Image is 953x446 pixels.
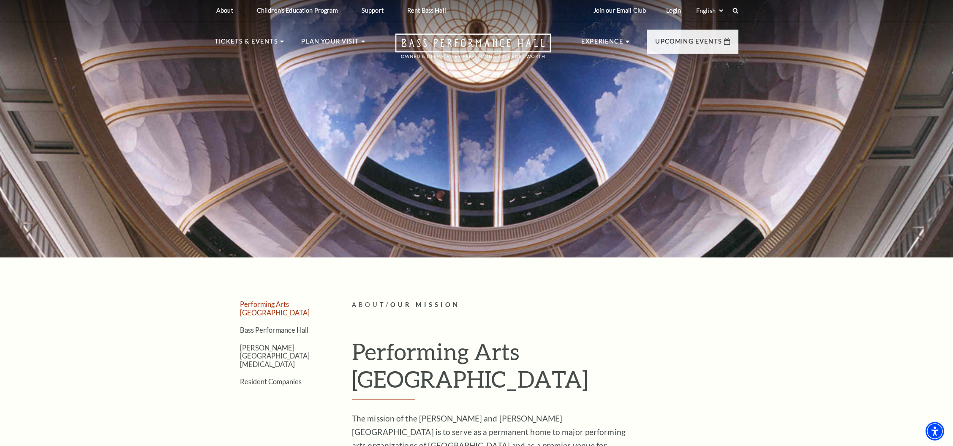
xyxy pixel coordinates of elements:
[301,36,359,52] p: Plan Your Visit
[216,7,233,14] p: About
[352,338,738,400] h1: Performing Arts [GEOGRAPHIC_DATA]
[352,300,738,310] p: /
[365,33,581,67] a: Open this option
[352,301,386,308] span: About
[926,422,944,441] div: Accessibility Menu
[215,36,278,52] p: Tickets & Events
[655,36,722,52] p: Upcoming Events
[581,36,624,52] p: Experience
[240,300,310,316] a: Performing Arts [GEOGRAPHIC_DATA]
[694,7,724,15] select: Select:
[257,7,338,14] p: Children's Education Program
[407,7,446,14] p: Rent Bass Hall
[390,301,460,308] span: Our Mission
[362,7,384,14] p: Support
[240,344,310,368] a: [PERSON_NAME][GEOGRAPHIC_DATA][MEDICAL_DATA]
[240,378,302,386] a: Resident Companies
[240,326,308,334] a: Bass Performance Hall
